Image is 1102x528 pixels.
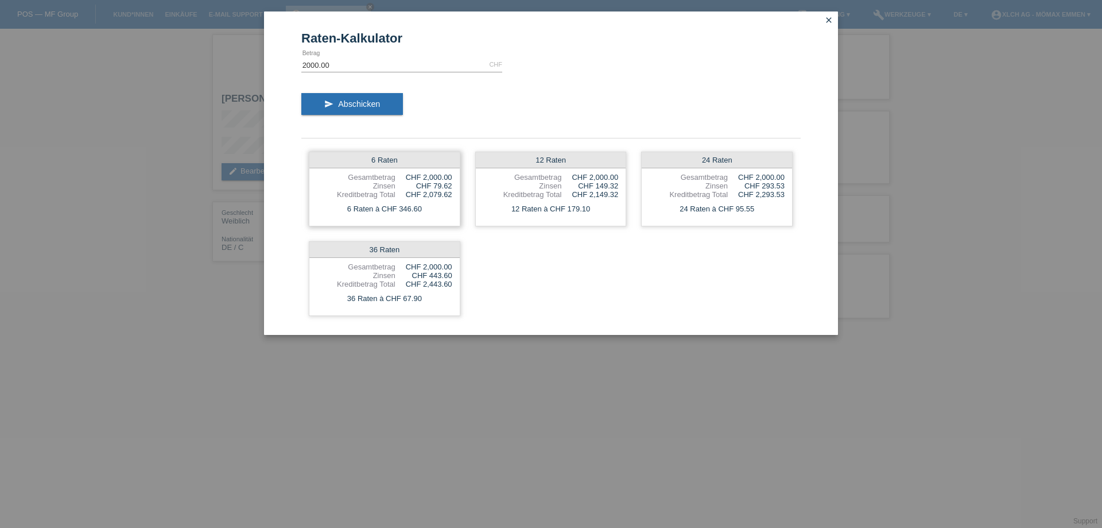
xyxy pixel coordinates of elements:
div: 36 Raten à CHF 67.90 [309,291,460,306]
div: CHF 293.53 [728,182,785,190]
div: Gesamtbetrag [649,173,728,182]
div: Gesamtbetrag [317,263,395,271]
div: 12 Raten à CHF 179.10 [476,202,626,217]
div: Kreditbetrag Total [649,190,728,199]
button: send Abschicken [301,93,403,115]
i: close [824,16,833,25]
div: CHF 149.32 [561,182,618,190]
div: Kreditbetrag Total [483,190,562,199]
div: Zinsen [317,182,395,190]
div: Zinsen [317,271,395,280]
span: Abschicken [338,99,380,109]
div: CHF 2,079.62 [395,190,452,199]
div: CHF [489,61,502,68]
div: CHF 2,149.32 [561,190,618,199]
div: CHF 2,000.00 [728,173,785,182]
div: 36 Raten [309,242,460,258]
a: close [821,14,836,28]
div: 6 Raten [309,152,460,168]
div: 12 Raten [476,152,626,168]
div: CHF 2,443.60 [395,280,452,288]
div: 24 Raten [642,152,792,168]
div: Kreditbetrag Total [317,280,395,288]
div: 24 Raten à CHF 95.55 [642,202,792,217]
div: CHF 2,293.53 [728,190,785,199]
div: CHF 79.62 [395,182,452,190]
div: Gesamtbetrag [483,173,562,182]
div: 6 Raten à CHF 346.60 [309,202,460,217]
div: Gesamtbetrag [317,173,395,182]
div: CHF 443.60 [395,271,452,280]
div: CHF 2,000.00 [395,263,452,271]
div: Zinsen [483,182,562,190]
h1: Raten-Kalkulator [301,31,801,45]
div: CHF 2,000.00 [395,173,452,182]
div: Kreditbetrag Total [317,190,395,199]
div: Zinsen [649,182,728,190]
div: CHF 2,000.00 [561,173,618,182]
